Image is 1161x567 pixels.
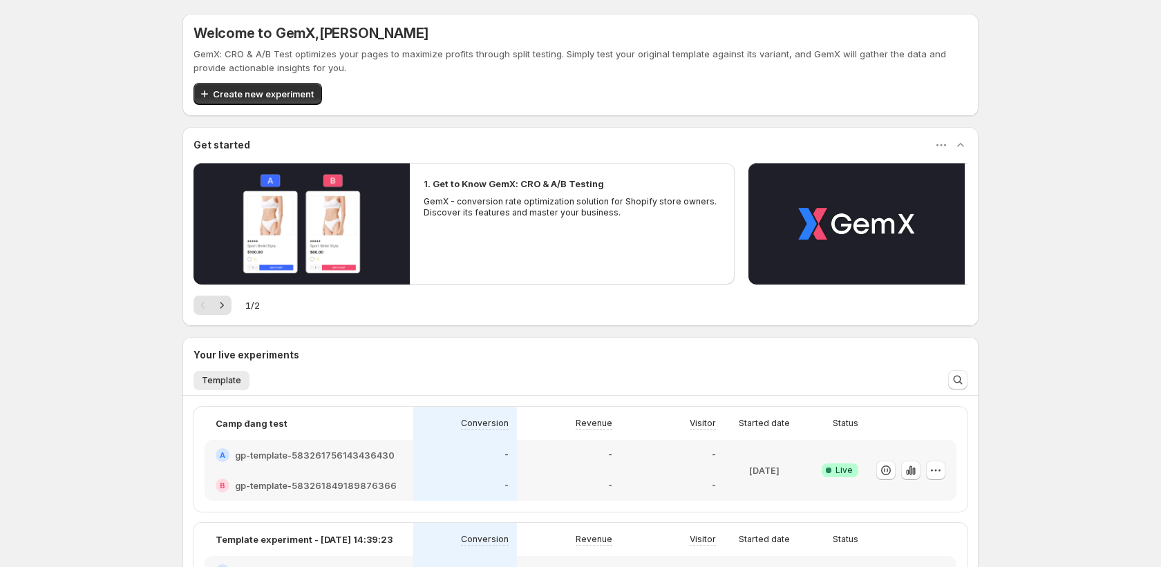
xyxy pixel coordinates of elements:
[235,479,397,492] h2: gp-template-583261849189876366
[504,450,509,461] p: -
[948,370,967,390] button: Search and filter results
[461,418,509,429] p: Conversion
[193,348,299,362] h3: Your live experiments
[202,375,241,386] span: Template
[216,416,287,430] p: Camp đang test
[712,480,716,491] p: -
[212,296,232,315] button: Next
[424,196,721,218] p: GemX - conversion rate optimization solution for Shopify store owners. Discover its features and ...
[576,418,612,429] p: Revenue
[213,87,314,101] span: Create new experiment
[739,534,790,545] p: Started date
[235,448,395,462] h2: gp-template-583261756143436430
[576,534,612,545] p: Revenue
[193,47,967,75] p: GemX: CRO & A/B Test optimizes your pages to maximize profits through split testing. Simply test ...
[608,480,612,491] p: -
[245,298,260,312] span: 1 / 2
[833,418,858,429] p: Status
[220,481,225,490] h2: B
[193,138,250,152] h3: Get started
[193,163,410,285] button: Play video
[193,296,232,315] nav: Pagination
[690,418,716,429] p: Visitor
[608,450,612,461] p: -
[220,451,225,459] h2: A
[193,25,428,41] h5: Welcome to GemX
[461,534,509,545] p: Conversion
[424,177,604,191] h2: 1. Get to Know GemX: CRO & A/B Testing
[690,534,716,545] p: Visitor
[833,534,858,545] p: Status
[504,480,509,491] p: -
[749,463,780,477] p: [DATE]
[712,450,716,461] p: -
[748,163,965,285] button: Play video
[836,465,853,476] span: Live
[739,418,790,429] p: Started date
[216,532,393,546] p: Template experiment - [DATE] 14:39:23
[193,83,322,105] button: Create new experiment
[315,25,428,41] span: , [PERSON_NAME]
